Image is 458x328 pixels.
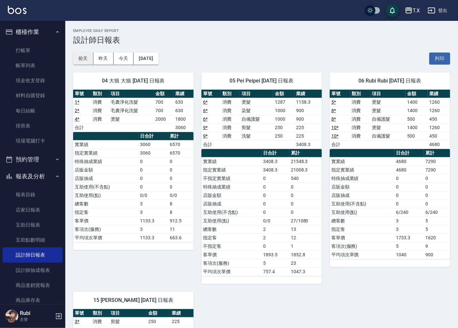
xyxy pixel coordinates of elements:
td: 消費 [221,123,240,132]
table: a dense table [73,90,194,132]
table: a dense table [201,90,322,149]
p: 主管 [20,317,53,322]
td: 1000 [273,115,294,123]
td: 店販金額 [201,191,262,200]
td: 0 [168,157,194,166]
td: 自備護髮 [370,115,405,123]
td: 合計 [201,140,221,149]
td: 客項次(服務) [330,242,394,250]
td: 總客數 [330,216,394,225]
td: 3 [394,225,424,233]
td: 1852.8 [289,250,322,259]
td: 225 [294,123,322,132]
td: 3 [394,216,424,225]
td: 剪髮 [240,123,273,132]
td: 0/0 [262,216,289,225]
td: 客項次(服務) [73,225,138,233]
td: 消費 [221,115,240,123]
td: 0 [289,191,322,200]
td: 平均項次單價 [73,233,138,242]
a: 每日結帳 [3,103,63,118]
td: 12 [289,233,322,242]
th: 業績 [294,90,322,98]
td: 1 [289,242,322,250]
td: 0 [394,200,424,208]
a: 互助日報表 [3,217,63,232]
td: 9 [424,242,450,250]
td: 5 [424,225,450,233]
td: 3408.3 [262,166,289,174]
a: 材料自購登錄 [3,88,63,103]
td: 13 [289,225,322,233]
td: 1800 [174,115,194,123]
td: 6570 [168,140,194,149]
td: 0 [262,174,289,183]
td: 燙髮 [109,115,154,123]
td: 2 [262,233,289,242]
td: 21008.3 [289,166,322,174]
td: 6/240 [394,208,424,216]
td: 1000 [273,106,294,115]
td: 1620 [424,233,450,242]
a: 帳單列表 [3,58,63,73]
td: 0 [262,242,289,250]
td: 0 [394,174,424,183]
a: 設計師抽成報表 [3,263,63,278]
td: 3060 [138,140,168,149]
button: 昨天 [93,52,114,65]
th: 單號 [330,90,350,98]
td: 0 [394,191,424,200]
td: 3 [138,225,168,233]
td: 500 [405,132,428,140]
th: 日合計 [138,132,168,141]
button: 列印 [429,52,450,65]
td: 特殊抽成業績 [201,183,262,191]
td: 5 [394,242,424,250]
td: 燙髮 [370,123,405,132]
button: [DATE] [134,52,158,65]
h5: Rubi [20,310,53,317]
button: 預約管理 [3,151,63,168]
th: 業績 [170,309,194,318]
td: 11 [168,225,194,233]
th: 日合計 [262,149,289,157]
td: 消費 [350,123,370,132]
td: 1133.3 [138,233,168,242]
td: 0/0 [168,191,194,200]
td: 1893.5 [262,250,289,259]
span: 05 Pei Peipei [DATE] 日報表 [209,78,314,84]
td: 指定客 [330,225,394,233]
td: 合計 [330,140,350,149]
td: 4680 [394,157,424,166]
th: 業績 [428,90,450,98]
td: 3 [138,200,168,208]
td: 0 [289,200,322,208]
td: 3408.3 [262,157,289,166]
td: 店販金額 [73,166,138,174]
td: 消費 [221,98,240,106]
td: 1133.3 [138,216,168,225]
th: 累計 [168,132,194,141]
td: 225 [170,317,194,326]
td: 0 [262,208,289,216]
button: 前天 [73,52,93,65]
th: 單號 [73,309,91,318]
td: 互助使用(不含點) [201,208,262,216]
td: 互助使用(不含點) [73,183,138,191]
button: 報表及分析 [3,168,63,185]
td: 0 [168,166,194,174]
td: 2 [262,225,289,233]
td: 0 [168,183,194,191]
span: 04 大狼 大狼 [DATE] 日報表 [81,78,186,84]
td: 指定實業績 [201,166,262,174]
th: 金額 [273,90,294,98]
td: 900 [294,106,322,115]
th: 金額 [405,90,428,98]
a: 互助點數明細 [3,232,63,247]
div: T.X [413,7,420,15]
td: 總客數 [73,200,138,208]
td: 指定實業績 [73,149,138,157]
h3: 設計師日報表 [73,36,450,45]
td: 1260 [428,106,450,115]
td: 630 [174,106,194,115]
